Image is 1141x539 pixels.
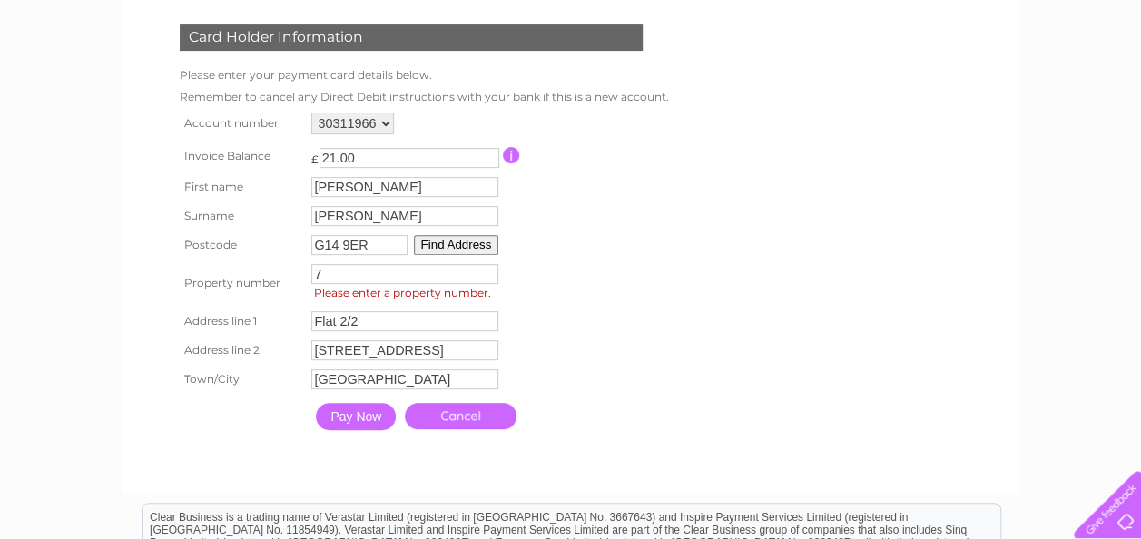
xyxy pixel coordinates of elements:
a: Contact [1020,77,1065,91]
th: Address line 2 [175,336,308,365]
div: Clear Business is a trading name of Verastar Limited (registered in [GEOGRAPHIC_DATA] No. 3667643... [143,10,1000,88]
th: Postcode [175,230,308,260]
th: Town/City [175,365,308,394]
a: Energy [867,77,907,91]
td: £ [311,143,319,166]
a: Water [821,77,856,91]
th: Property number [175,260,308,307]
a: 0333 014 3131 [799,9,924,32]
th: Surname [175,201,308,230]
button: Find Address [414,235,499,255]
a: Log out [1081,77,1124,91]
th: Address line 1 [175,307,308,336]
input: Pay Now [316,403,396,430]
th: First name [175,172,308,201]
div: Card Holder Information [180,24,643,51]
th: Invoice Balance [175,139,308,172]
td: Remember to cancel any Direct Debit instructions with your bank if this is a new account. [175,86,674,108]
a: Cancel [405,403,516,429]
a: Blog [983,77,1009,91]
input: Information [503,147,520,163]
th: Account number [175,108,308,139]
td: Please enter your payment card details below. [175,64,674,86]
span: Please enter a property number. [311,284,504,302]
a: Telecoms [918,77,972,91]
img: logo.png [40,47,133,103]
